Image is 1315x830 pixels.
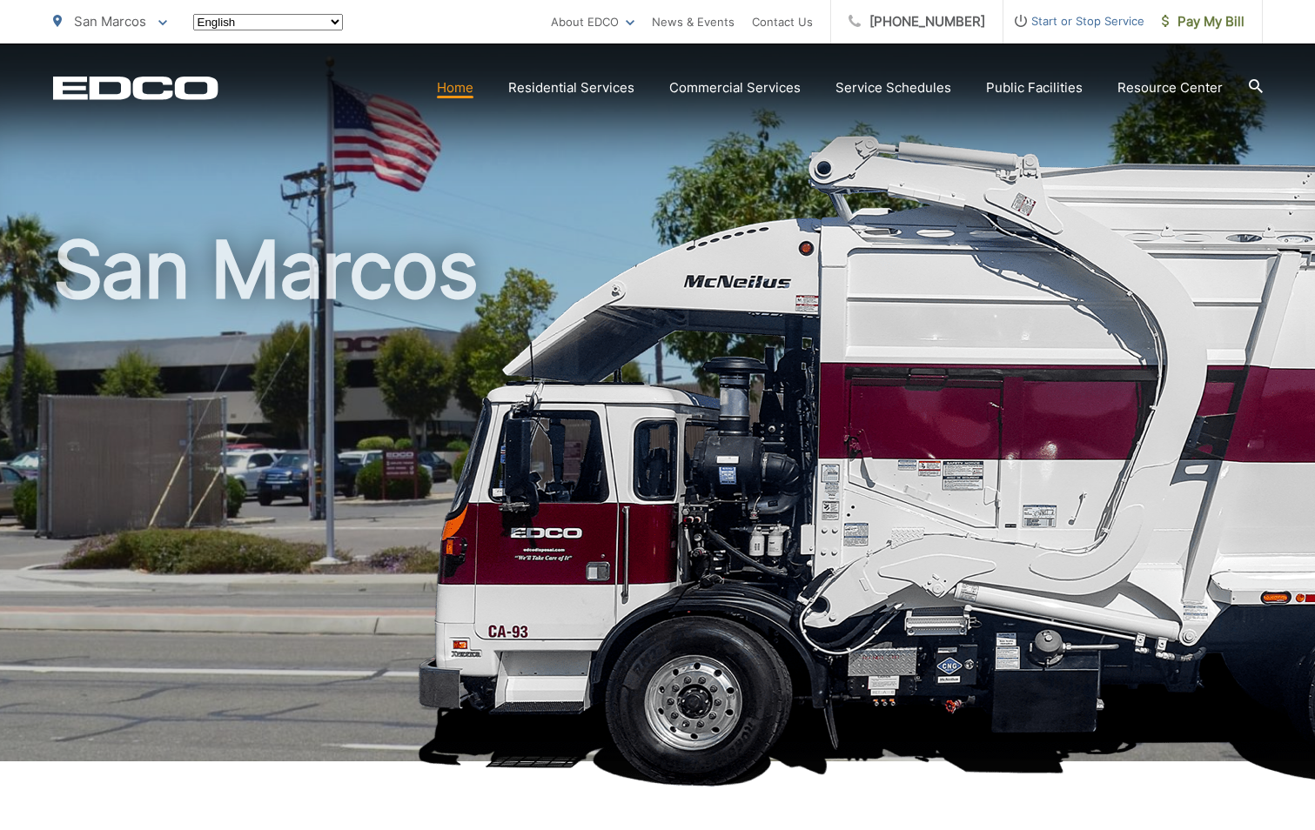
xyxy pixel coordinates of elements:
[669,77,801,98] a: Commercial Services
[986,77,1083,98] a: Public Facilities
[74,13,146,30] span: San Marcos
[1117,77,1223,98] a: Resource Center
[1162,11,1245,32] span: Pay My Bill
[53,226,1263,777] h1: San Marcos
[437,77,473,98] a: Home
[652,11,735,32] a: News & Events
[53,76,218,100] a: EDCD logo. Return to the homepage.
[508,77,634,98] a: Residential Services
[752,11,813,32] a: Contact Us
[551,11,634,32] a: About EDCO
[193,14,343,30] select: Select a language
[835,77,951,98] a: Service Schedules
